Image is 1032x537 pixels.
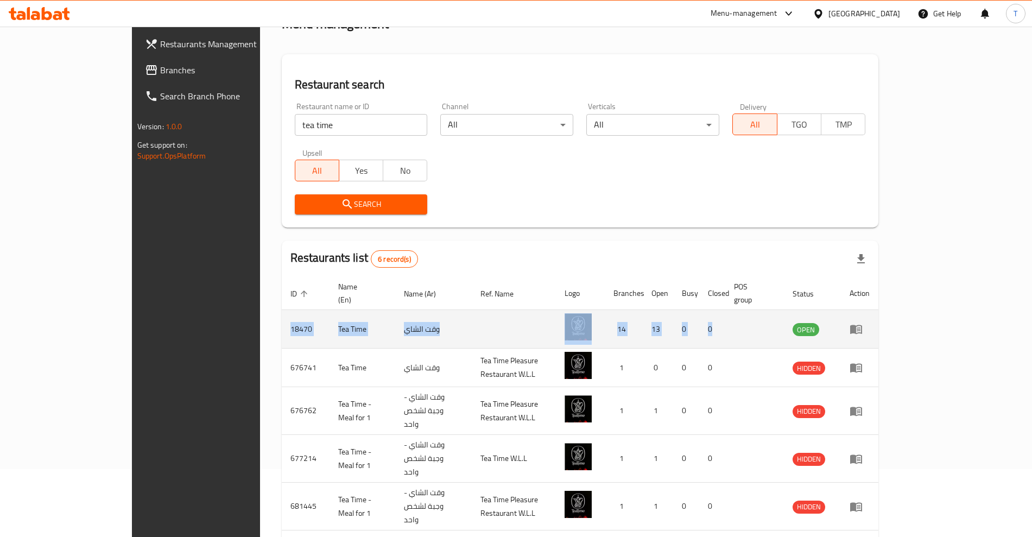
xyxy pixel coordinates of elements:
span: Name (Ar) [404,287,450,300]
h2: Restaurants list [290,250,418,268]
span: 1.0.0 [166,119,182,134]
th: Busy [673,277,699,310]
td: وقت الشاي [395,310,472,349]
th: Logo [556,277,605,310]
td: 0 [643,349,673,387]
td: 1 [605,435,643,483]
div: HIDDEN [793,453,825,466]
span: OPEN [793,324,819,336]
td: Tea Time W.L.L [472,435,556,483]
td: 0 [699,435,725,483]
span: HIDDEN [793,501,825,513]
span: Version: [137,119,164,134]
td: Tea Time Pleasure Restaurant W.L.L [472,483,556,530]
td: Tea Time [330,349,396,387]
td: Tea Time [330,310,396,349]
th: Branches [605,277,643,310]
span: Search Branch Phone [160,90,295,103]
td: 1 [643,483,673,530]
span: TMP [826,117,861,132]
button: Yes [339,160,383,181]
button: All [732,113,777,135]
th: Open [643,277,673,310]
td: 1 [605,349,643,387]
div: Menu [850,323,870,336]
td: 0 [699,349,725,387]
td: Tea Time Pleasure Restaurant W.L.L [472,349,556,387]
td: Tea Time -Meal for 1 [330,387,396,435]
td: 13 [643,310,673,349]
td: وقت الشاي - وجبة لشخص واحد [395,483,472,530]
button: Search [295,194,428,214]
td: 0 [673,310,699,349]
div: Menu [850,500,870,513]
span: ID [290,287,311,300]
td: 0 [673,483,699,530]
img: Tea Time -Meal for 1 [565,395,592,422]
div: Menu [850,361,870,374]
span: POS group [734,280,771,306]
img: Tea Time [565,313,592,340]
div: Menu [850,452,870,465]
td: 681445 [282,483,330,530]
div: [GEOGRAPHIC_DATA] [828,8,900,20]
td: 0 [699,387,725,435]
label: Upsell [302,149,322,156]
a: Search Branch Phone [136,83,304,109]
td: 676762 [282,387,330,435]
th: Action [841,277,878,310]
input: Search for restaurant name or ID.. [295,114,428,136]
td: Tea Time -Meal for 1 [330,483,396,530]
span: Name (En) [338,280,383,306]
td: 0 [673,349,699,387]
td: 0 [673,387,699,435]
div: Menu-management [711,7,777,20]
td: وقت الشاي [395,349,472,387]
span: T [1014,8,1017,20]
td: 0 [699,310,725,349]
td: 14 [605,310,643,349]
td: 676741 [282,349,330,387]
label: Delivery [740,103,767,110]
img: Tea Time -Meal for 1 [565,443,592,470]
span: 6 record(s) [371,254,417,264]
div: All [586,114,719,136]
td: Tea Time Pleasure Restaurant W.L.L [472,387,556,435]
th: Closed [699,277,725,310]
td: 0 [699,483,725,530]
a: Branches [136,57,304,83]
span: All [300,163,335,179]
h2: Menu management [282,15,389,33]
img: Tea Time [565,352,592,379]
div: HIDDEN [793,405,825,418]
a: Support.OpsPlatform [137,149,206,163]
span: HIDDEN [793,405,825,418]
div: Menu [850,405,870,418]
span: No [388,163,423,179]
span: TGO [782,117,817,132]
h2: Restaurant search [295,77,866,93]
td: 0 [673,435,699,483]
div: HIDDEN [793,501,825,514]
a: Restaurants Management [136,31,304,57]
td: وقت الشاي - وجبة لشخص واحد [395,387,472,435]
td: Tea Time -Meal for 1 [330,435,396,483]
td: 1 [605,483,643,530]
span: Restaurants Management [160,37,295,50]
span: HIDDEN [793,362,825,375]
div: All [440,114,573,136]
span: Get support on: [137,138,187,152]
button: TMP [821,113,865,135]
span: Ref. Name [480,287,528,300]
button: All [295,160,339,181]
button: TGO [777,113,821,135]
span: Search [303,198,419,211]
span: Branches [160,64,295,77]
span: Status [793,287,828,300]
button: No [383,160,427,181]
td: 1 [643,435,673,483]
td: 677214 [282,435,330,483]
td: 1 [643,387,673,435]
td: 18470 [282,310,330,349]
span: HIDDEN [793,453,825,465]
